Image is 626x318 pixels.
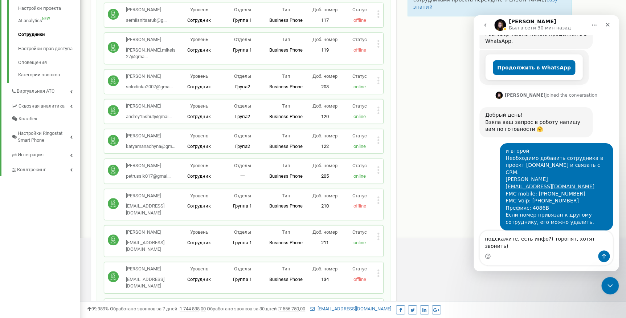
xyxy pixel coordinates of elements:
[126,193,177,200] p: [PERSON_NAME]
[353,17,366,23] span: offline
[352,163,367,168] span: Статус
[308,239,343,246] p: 211
[308,113,343,120] p: 120
[308,276,343,283] p: 134
[11,146,80,161] a: Интеграция
[18,14,80,28] a: AI analyticsNEW
[282,73,290,79] span: Тип
[308,47,343,54] p: 119
[312,193,337,198] span: Доб. номер
[353,240,366,245] span: online
[190,37,208,42] span: Уровень
[126,84,173,89] span: solodinka2007@gma...
[282,133,290,138] span: Тип
[312,229,337,235] span: Доб. номер
[126,229,177,236] p: [PERSON_NAME]
[11,98,80,113] a: Сквозная аналитика
[187,47,211,53] span: Сотрудник
[279,306,305,311] u: 7 556 750,00
[235,84,250,89] span: Група2
[126,266,177,273] p: [PERSON_NAME]
[126,203,177,216] p: [EMAIL_ADDRESS][DOMAIN_NAME]
[233,47,252,53] span: Группа 1
[353,114,366,119] span: online
[234,266,251,271] span: Отделы
[308,173,343,180] p: 205
[282,37,290,42] span: Тип
[126,7,167,13] p: [PERSON_NAME]
[352,133,367,138] span: Статус
[234,133,251,138] span: Отделы
[282,7,290,12] span: Тип
[18,28,80,42] a: Сотрудники
[19,103,65,110] span: Сквозная аналитика
[308,203,343,210] p: 210
[240,173,245,179] span: 一
[308,143,343,150] p: 122
[234,229,251,235] span: Отделы
[233,17,252,23] span: Группа 1
[126,73,173,80] p: [PERSON_NAME]
[187,240,211,245] span: Сотрудник
[11,125,80,146] a: Настройки Ringostat Smart Phone
[187,173,211,179] span: Сотрудник
[312,7,337,12] span: Доб. номер
[190,229,208,235] span: Уровень
[352,229,367,235] span: Статус
[190,7,208,12] span: Уровень
[190,103,208,109] span: Уровень
[269,47,303,53] span: Business Phone
[126,47,176,60] span: [PERSON_NAME].mikels27@gma...
[126,114,172,119] span: andrey15shut@gmai...
[474,15,619,271] iframe: Intercom live chat
[308,17,343,24] p: 117
[282,103,290,109] span: Тип
[353,203,366,209] span: offline
[353,84,366,89] span: online
[187,144,211,149] span: Сотрудник
[11,113,80,125] a: Коллбек
[190,133,208,138] span: Уровень
[269,277,303,282] span: Business Phone
[269,114,303,119] span: Business Phone
[126,277,164,289] span: [EMAIL_ADDRESS][DOMAIN_NAME]
[282,163,290,168] span: Тип
[312,163,337,168] span: Доб. номер
[17,88,54,95] span: Виртуальная АТС
[126,162,171,169] p: [PERSON_NAME]
[207,306,305,311] span: Обработано звонков за 30 дней :
[310,306,391,311] a: [EMAIL_ADDRESS][DOMAIN_NAME]
[352,37,367,42] span: Статус
[11,161,80,176] a: Коллтрекинг
[234,163,251,168] span: Отделы
[233,203,252,209] span: Группа 1
[235,144,250,149] span: Група2
[269,84,303,89] span: Business Phone
[601,277,619,294] iframe: Intercom live chat
[234,37,251,42] span: Отделы
[187,84,211,89] span: Сотрудник
[180,306,206,311] u: 1 744 838,00
[269,173,303,179] span: Business Phone
[353,47,366,53] span: offline
[18,5,80,14] a: Настройки проекта
[353,144,366,149] span: online
[187,203,211,209] span: Сотрудник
